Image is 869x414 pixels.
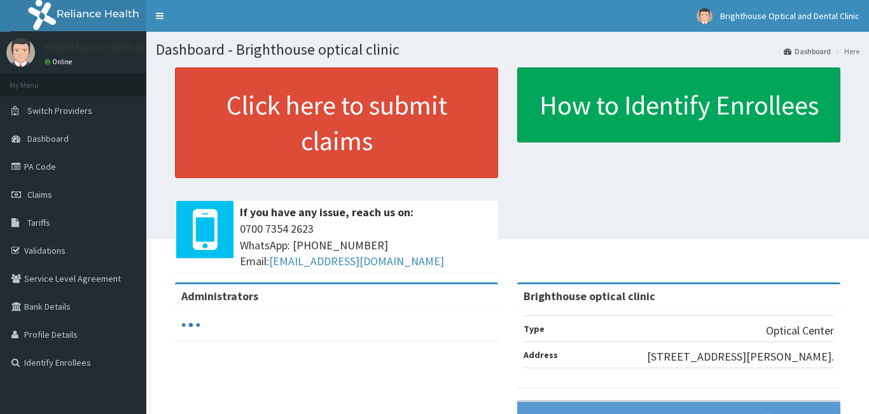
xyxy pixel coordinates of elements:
span: Claims [27,189,52,200]
span: 0700 7354 2623 WhatsApp: [PHONE_NUMBER] Email: [240,221,492,270]
p: Brighthouse Optical and Dental Clinic [45,41,231,53]
b: Type [524,323,545,335]
a: How to Identify Enrollees [517,67,840,142]
span: Tariffs [27,217,50,228]
span: Switch Providers [27,105,92,116]
li: Here [832,46,859,57]
b: Address [524,349,558,361]
a: [EMAIL_ADDRESS][DOMAIN_NAME] [269,254,444,268]
img: User Image [6,38,35,67]
a: Click here to submit claims [175,67,498,178]
svg: audio-loading [181,315,200,335]
a: Dashboard [784,46,831,57]
b: If you have any issue, reach us on: [240,205,414,219]
span: Brighthouse Optical and Dental Clinic [720,10,859,22]
strong: Brighthouse optical clinic [524,289,655,303]
img: User Image [697,8,713,24]
b: Administrators [181,289,258,303]
span: Dashboard [27,133,69,144]
p: [STREET_ADDRESS][PERSON_NAME]. [647,348,834,365]
p: Optical Center [766,322,834,339]
h1: Dashboard - Brighthouse optical clinic [156,41,859,58]
a: Online [45,57,75,66]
